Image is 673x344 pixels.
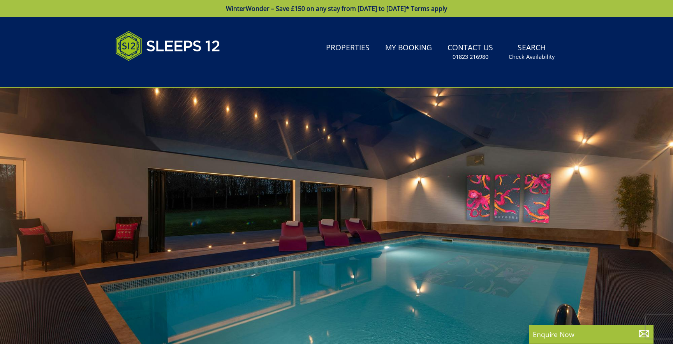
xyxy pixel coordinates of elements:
small: Check Availability [509,53,555,61]
iframe: Customer reviews powered by Trustpilot [111,70,193,77]
a: Contact Us01823 216980 [444,39,496,65]
a: Properties [323,39,373,57]
a: My Booking [382,39,435,57]
img: Sleeps 12 [115,26,220,65]
p: Enquire Now [533,329,650,339]
a: SearchCheck Availability [506,39,558,65]
small: 01823 216980 [453,53,488,61]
